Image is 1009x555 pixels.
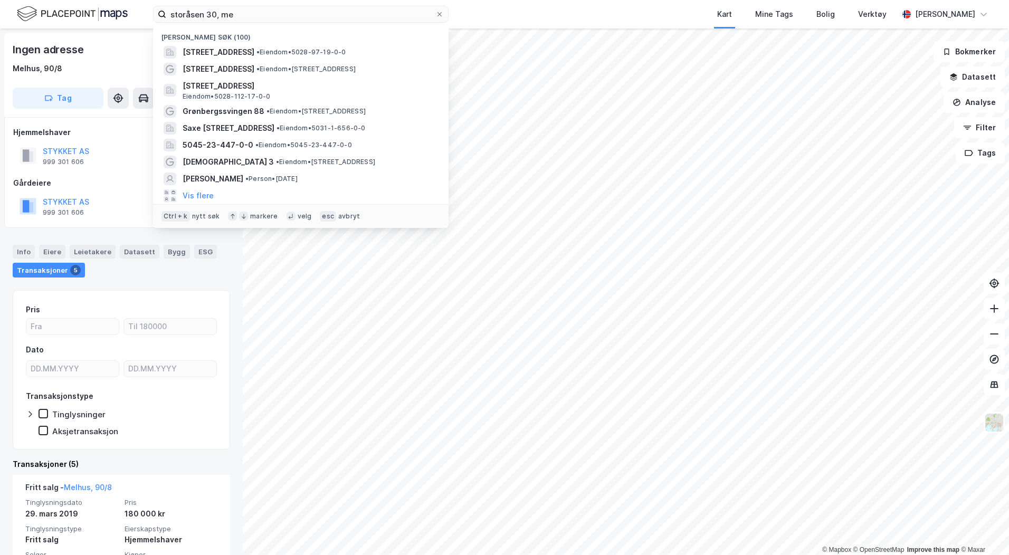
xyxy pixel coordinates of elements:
[755,8,793,21] div: Mine Tags
[183,105,264,118] span: Grønbergssvingen 88
[120,245,159,259] div: Datasett
[124,319,216,334] input: Til 180000
[13,245,35,259] div: Info
[183,122,274,135] span: Saxe [STREET_ADDRESS]
[183,189,214,202] button: Vis flere
[276,158,375,166] span: Eiendom • [STREET_ADDRESS]
[25,533,118,546] div: Fritt salg
[183,63,254,75] span: [STREET_ADDRESS]
[43,158,84,166] div: 999 301 606
[256,65,356,73] span: Eiendom • [STREET_ADDRESS]
[717,8,732,21] div: Kart
[13,88,103,109] button: Tag
[250,212,278,221] div: markere
[298,212,312,221] div: velg
[944,92,1005,113] button: Analyse
[934,41,1005,62] button: Bokmerker
[183,173,243,185] span: [PERSON_NAME]
[255,141,352,149] span: Eiendom • 5045-23-447-0-0
[245,175,249,183] span: •
[25,524,118,533] span: Tinglysningstype
[192,212,220,221] div: nytt søk
[266,107,366,116] span: Eiendom • [STREET_ADDRESS]
[161,211,190,222] div: Ctrl + k
[940,66,1005,88] button: Datasett
[13,62,62,75] div: Melhus, 90/8
[26,361,119,377] input: DD.MM.YYYY
[853,546,905,553] a: OpenStreetMap
[52,409,106,419] div: Tinglysninger
[816,8,835,21] div: Bolig
[26,390,93,403] div: Transaksjonstype
[39,245,65,259] div: Eiere
[26,343,44,356] div: Dato
[320,211,336,222] div: esc
[276,158,279,166] span: •
[125,533,217,546] div: Hjemmelshaver
[277,124,366,132] span: Eiendom • 5031-1-656-0-0
[13,263,85,277] div: Transaksjoner
[25,481,112,498] div: Fritt salg -
[266,107,270,115] span: •
[907,546,959,553] a: Improve this map
[956,504,1009,555] iframe: Chat Widget
[52,426,118,436] div: Aksjetransaksjon
[956,504,1009,555] div: Kontrollprogram for chat
[13,41,85,58] div: Ingen adresse
[13,177,230,189] div: Gårdeiere
[984,413,1004,433] img: Z
[64,483,112,492] a: Melhus, 90/8
[183,156,274,168] span: [DEMOGRAPHIC_DATA] 3
[125,524,217,533] span: Eierskapstype
[26,303,40,316] div: Pris
[338,212,360,221] div: avbryt
[25,508,118,520] div: 29. mars 2019
[153,25,449,44] div: [PERSON_NAME] søk (100)
[183,80,436,92] span: [STREET_ADDRESS]
[183,92,271,101] span: Eiendom • 5028-112-17-0-0
[25,498,118,507] span: Tinglysningsdato
[277,124,280,132] span: •
[17,5,128,23] img: logo.f888ab2527a4732fd821a326f86c7f29.svg
[858,8,887,21] div: Verktøy
[183,139,253,151] span: 5045-23-447-0-0
[125,508,217,520] div: 180 000 kr
[255,141,259,149] span: •
[194,245,217,259] div: ESG
[956,142,1005,164] button: Tags
[26,319,119,334] input: Fra
[183,46,254,59] span: [STREET_ADDRESS]
[70,265,81,275] div: 5
[822,546,851,553] a: Mapbox
[164,245,190,259] div: Bygg
[43,208,84,217] div: 999 301 606
[70,245,116,259] div: Leietakere
[124,361,216,377] input: DD.MM.YYYY
[915,8,975,21] div: [PERSON_NAME]
[13,126,230,139] div: Hjemmelshaver
[256,65,260,73] span: •
[256,48,260,56] span: •
[166,6,435,22] input: Søk på adresse, matrikkel, gårdeiere, leietakere eller personer
[954,117,1005,138] button: Filter
[256,48,346,56] span: Eiendom • 5028-97-19-0-0
[125,498,217,507] span: Pris
[245,175,298,183] span: Person • [DATE]
[13,458,230,471] div: Transaksjoner (5)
